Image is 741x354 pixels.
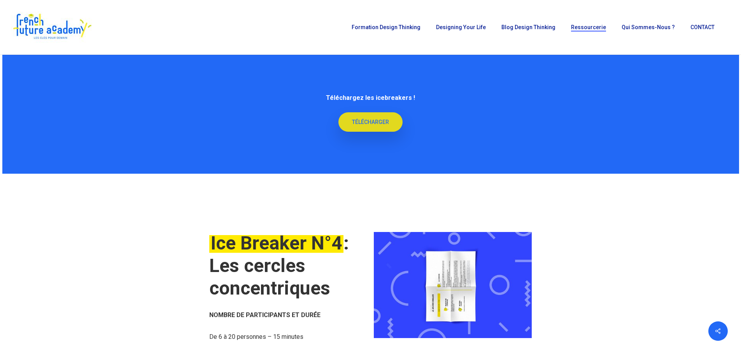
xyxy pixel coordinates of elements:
[567,24,610,30] a: Ressourcerie
[498,24,559,30] a: Blog Design Thinking
[352,24,420,30] span: Formation Design Thinking
[432,24,490,30] a: Designing Your Life
[690,24,715,30] span: CONTACT
[352,118,389,126] span: TÉLÉCHARGER
[687,24,718,30] a: CONTACT
[622,24,675,30] span: Qui sommes-nous ?
[11,12,93,43] img: French Future Academy
[209,333,303,340] span: De 6 à 20 personnes – 15 minutes
[618,24,679,30] a: Qui sommes-nous ?
[209,311,321,319] b: NOMBRE DE PARTICIPANTS ET DURÉE
[209,232,343,254] em: Ice Breaker N°4
[326,94,415,101] strong: Téléchargez les icebreakers !
[348,24,424,30] a: Formation Design Thinking
[374,232,532,338] img: outil icebreaker french future academy
[436,24,486,30] span: Designing Your Life
[338,112,403,132] a: TÉLÉCHARGER
[571,24,606,30] span: Ressourcerie
[209,232,349,299] b: : Les cercles concentriques
[501,24,555,30] span: Blog Design Thinking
